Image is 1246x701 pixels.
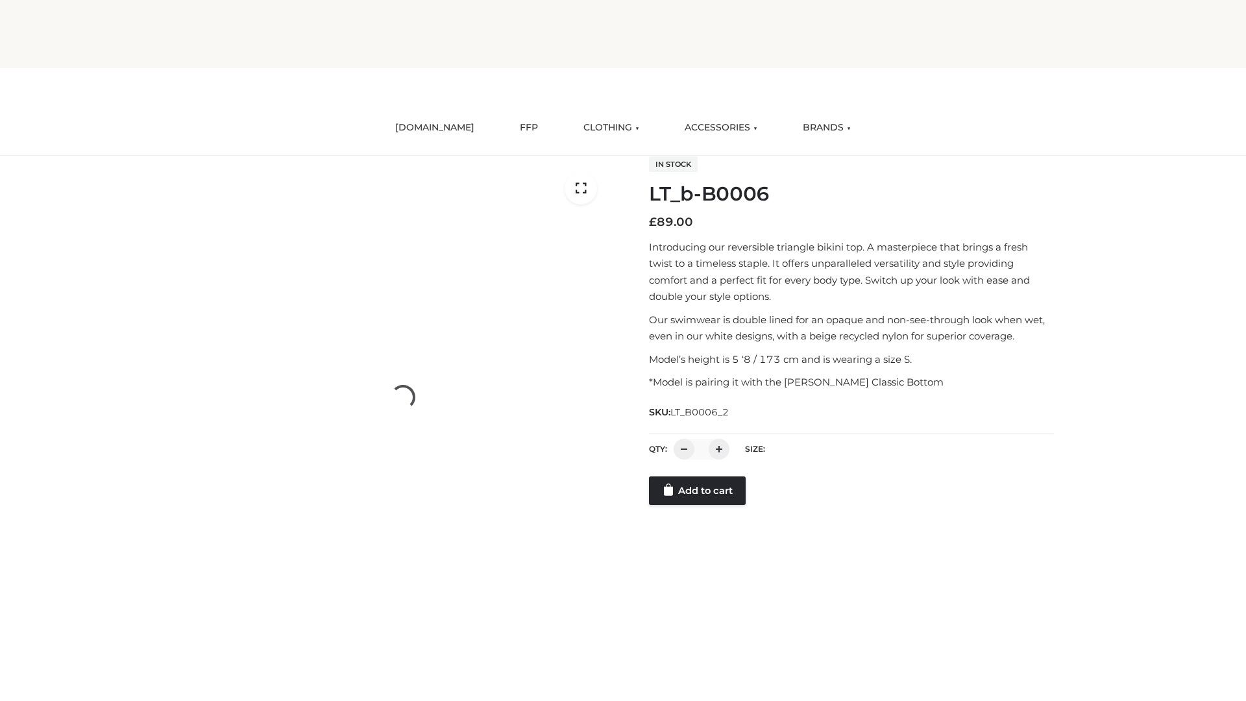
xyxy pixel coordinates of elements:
a: CLOTHING [574,114,649,142]
p: *Model is pairing it with the [PERSON_NAME] Classic Bottom [649,374,1053,391]
span: LT_B0006_2 [670,406,729,418]
bdi: 89.00 [649,215,693,229]
h1: LT_b-B0006 [649,182,1053,206]
span: SKU: [649,404,730,420]
a: ACCESSORIES [675,114,767,142]
a: BRANDS [793,114,861,142]
p: Our swimwear is double lined for an opaque and non-see-through look when wet, even in our white d... [649,312,1053,345]
a: FFP [510,114,548,142]
p: Model’s height is 5 ‘8 / 173 cm and is wearing a size S. [649,351,1053,368]
p: Introducing our reversible triangle bikini top. A masterpiece that brings a fresh twist to a time... [649,239,1053,305]
a: [DOMAIN_NAME] [385,114,484,142]
span: £ [649,215,657,229]
span: In stock [649,156,698,172]
label: QTY: [649,444,667,454]
a: Add to cart [649,476,746,505]
label: Size: [745,444,765,454]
